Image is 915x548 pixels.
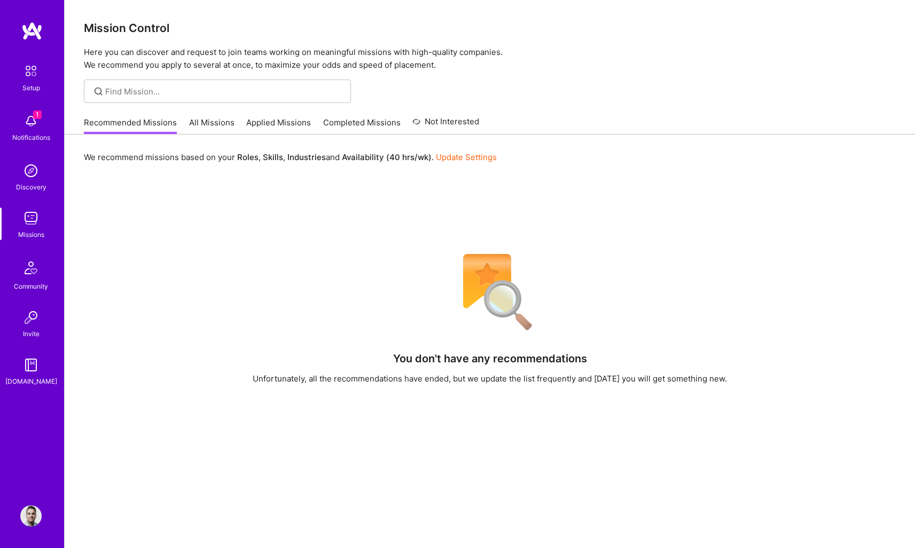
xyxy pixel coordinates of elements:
img: User Avatar [20,505,42,527]
a: Not Interested [412,115,479,134]
img: setup [20,60,42,82]
a: User Avatar [18,505,44,527]
p: We recommend missions based on your , , and . [84,152,497,163]
div: Missions [18,229,44,240]
b: Availability (40 hrs/wk) [342,152,432,162]
img: No Results [444,247,535,338]
b: Skills [263,152,283,162]
div: Unfortunately, all the recommendations have ended, but we update the list frequently and [DATE] y... [253,373,727,384]
a: Applied Missions [246,117,311,134]
div: Setup [22,82,40,93]
p: Here you can discover and request to join teams working on meaningful missions with high-quality ... [84,46,896,72]
b: Industries [287,152,326,162]
div: Invite [23,328,40,339]
img: teamwork [20,208,42,229]
h3: Mission Control [84,21,896,35]
img: bell [20,110,42,132]
a: Completed Missions [323,117,401,134]
div: Discovery [16,181,46,193]
a: Update Settings [436,152,497,162]
img: discovery [20,160,42,181]
a: All Missions [189,117,234,134]
img: Invite [20,307,42,328]
img: Community [18,255,44,281]
input: Find Mission... [105,86,343,97]
i: icon SearchGrey [92,85,105,98]
span: 1 [33,110,42,119]
a: Recommended Missions [84,117,177,134]
div: Community [14,281,48,292]
h4: You don't have any recommendations [393,352,587,365]
img: guide book [20,354,42,376]
b: Roles [237,152,259,162]
img: logo [21,21,43,41]
div: Notifications [12,132,50,143]
div: [DOMAIN_NAME] [5,376,57,387]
